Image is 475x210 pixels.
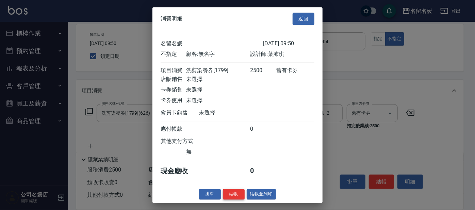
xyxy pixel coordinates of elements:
[161,67,186,74] div: 項目消費
[223,189,245,199] button: 結帳
[186,97,250,104] div: 未選擇
[161,166,199,176] div: 現金應收
[161,86,186,94] div: 卡券銷售
[186,148,250,156] div: 無
[186,86,250,94] div: 未選擇
[186,76,250,83] div: 未選擇
[247,189,276,199] button: 結帳並列印
[161,138,212,145] div: 其他支付方式
[263,40,314,47] div: [DATE] 09:50
[186,51,250,58] div: 顧客: 無名字
[293,13,314,25] button: 返回
[161,109,199,116] div: 會員卡銷售
[161,126,186,133] div: 應付帳款
[199,189,221,199] button: 掛單
[161,97,186,104] div: 卡券使用
[199,109,263,116] div: 未選擇
[161,76,186,83] div: 店販銷售
[250,67,276,74] div: 2500
[161,51,186,58] div: 不指定
[250,166,276,176] div: 0
[161,15,182,22] span: 消費明細
[250,51,314,58] div: 設計師: 葉沛琪
[250,126,276,133] div: 0
[276,67,314,74] div: 舊有卡券
[161,40,263,47] div: 名留名媛
[186,67,250,74] div: 洗剪染餐券[1799]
